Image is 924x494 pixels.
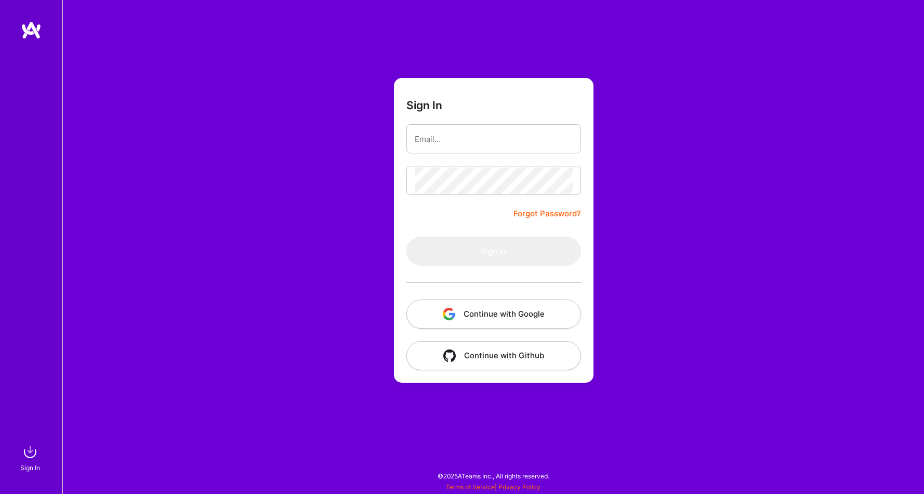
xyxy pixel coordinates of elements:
[21,21,42,40] img: logo
[406,300,581,329] button: Continue with Google
[498,483,540,491] a: Privacy Policy
[415,126,573,152] input: Email...
[513,207,581,220] a: Forgot Password?
[20,462,40,473] div: Sign In
[406,237,581,266] button: Sign In
[406,99,442,112] h3: Sign In
[22,441,41,473] a: sign inSign In
[443,308,455,320] img: icon
[406,341,581,370] button: Continue with Github
[446,483,540,491] span: |
[443,349,456,362] img: icon
[446,483,495,491] a: Terms of Service
[62,463,924,489] div: © 2025 ATeams Inc., All rights reserved.
[20,441,41,462] img: sign in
